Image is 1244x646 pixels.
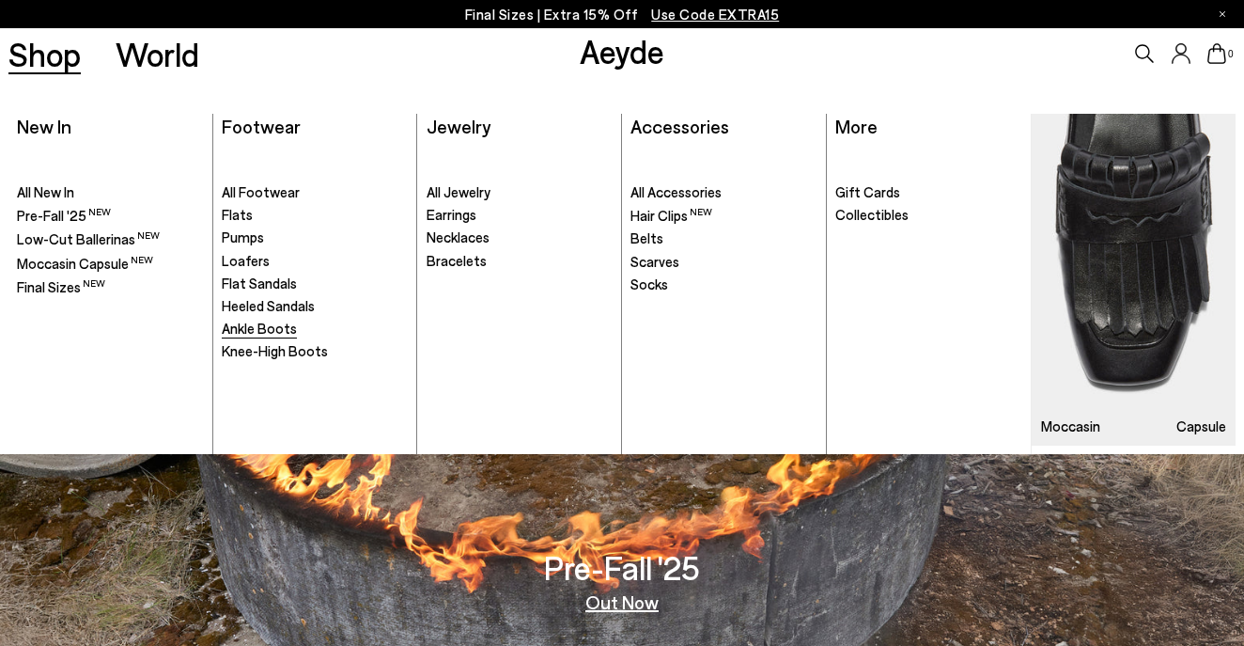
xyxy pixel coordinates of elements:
[222,342,328,359] span: Knee-High Boots
[630,229,663,246] span: Belts
[116,38,199,71] a: World
[630,253,816,272] a: Scarves
[427,183,613,202] a: All Jewelry
[630,183,816,202] a: All Accessories
[465,3,780,26] p: Final Sizes | Extra 15% Off
[222,342,408,361] a: Knee-High Boots
[427,252,487,269] span: Bracelets
[651,6,779,23] span: Navigate to /collections/ss25-final-sizes
[17,255,153,272] span: Moccasin Capsule
[222,297,315,314] span: Heeled Sandals
[222,275,297,291] span: Flat Sandals
[222,297,408,316] a: Heeled Sandals
[17,229,203,249] a: Low-Cut Ballerinas
[580,31,664,71] a: Aeyde
[835,206,909,223] span: Collectibles
[630,183,722,200] span: All Accessories
[222,206,253,223] span: Flats
[1041,419,1100,433] h3: Moccasin
[17,206,203,226] a: Pre-Fall '25
[17,183,74,200] span: All New In
[222,115,301,137] a: Footwear
[222,275,408,293] a: Flat Sandals
[630,207,712,224] span: Hair Clips
[630,276,816,294] a: Socks
[630,276,668,292] span: Socks
[222,206,408,225] a: Flats
[630,115,729,137] a: Accessories
[427,183,490,200] span: All Jewelry
[835,115,878,137] a: More
[835,206,1022,225] a: Collectibles
[1032,114,1236,446] img: Mobile_e6eede4d-78b8-4bd1-ae2a-4197e375e133_900x.jpg
[1032,114,1236,446] a: Moccasin Capsule
[222,228,264,245] span: Pumps
[427,228,490,245] span: Necklaces
[17,254,203,274] a: Moccasin Capsule
[427,252,613,271] a: Bracelets
[835,183,900,200] span: Gift Cards
[222,252,270,269] span: Loafers
[222,320,408,339] a: Ankle Boots
[222,183,408,202] a: All Footwear
[427,206,613,225] a: Earrings
[17,207,111,224] span: Pre-Fall '25
[8,38,81,71] a: Shop
[630,229,816,248] a: Belts
[1226,49,1236,59] span: 0
[630,253,679,270] span: Scarves
[427,206,476,223] span: Earrings
[222,183,300,200] span: All Footwear
[544,551,700,584] h3: Pre-Fall '25
[1207,43,1226,64] a: 0
[17,277,203,297] a: Final Sizes
[222,252,408,271] a: Loafers
[427,228,613,247] a: Necklaces
[222,320,297,337] span: Ankle Boots
[17,278,105,295] span: Final Sizes
[585,592,659,611] a: Out Now
[1176,419,1226,433] h3: Capsule
[17,183,203,202] a: All New In
[835,183,1022,202] a: Gift Cards
[17,230,160,247] span: Low-Cut Ballerinas
[222,228,408,247] a: Pumps
[427,115,490,137] a: Jewelry
[630,206,816,226] a: Hair Clips
[17,115,71,137] a: New In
